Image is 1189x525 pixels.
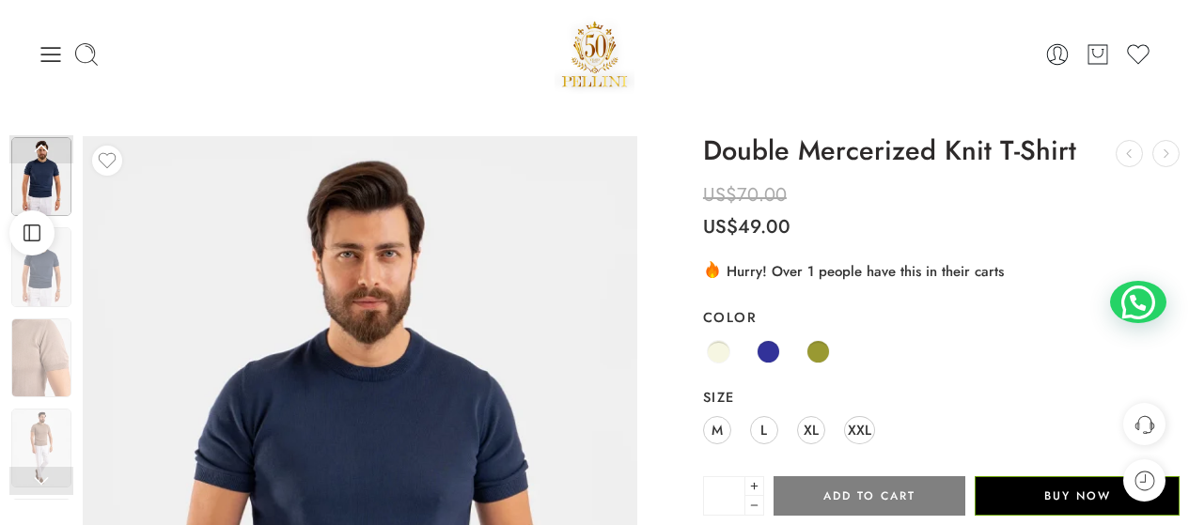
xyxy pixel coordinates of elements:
bdi: 49.00 [703,213,790,240]
a: L [750,416,778,444]
img: t-mag228 [11,137,71,216]
h1: Double Mercerized Knit T-Shirt [703,136,1180,166]
div: Hurry! Over 1 people have this in their carts [703,259,1180,282]
img: t-mag228 [11,227,71,306]
img: Pellini [555,14,635,94]
a: Pellini - [555,14,635,94]
a: XL [797,416,825,444]
button: Add to cart [774,476,966,516]
a: M [703,416,731,444]
a: Login / Register [1044,41,1071,68]
a: XXL [844,416,875,444]
span: L [760,417,767,442]
span: XL [804,417,819,442]
a: Cart [1085,41,1111,68]
span: US$ [703,213,738,240]
a: Wishlist [1125,41,1151,68]
span: XXL [848,417,871,442]
img: t-mag228 [11,318,71,397]
bdi: 70.00 [703,181,787,208]
img: t-mag228 [11,409,71,487]
input: Product quantity [703,476,745,516]
span: US$ [703,181,737,208]
label: Color [703,308,1180,327]
span: M [712,417,723,442]
label: Size [703,388,1180,407]
button: Buy Now [975,476,1180,516]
